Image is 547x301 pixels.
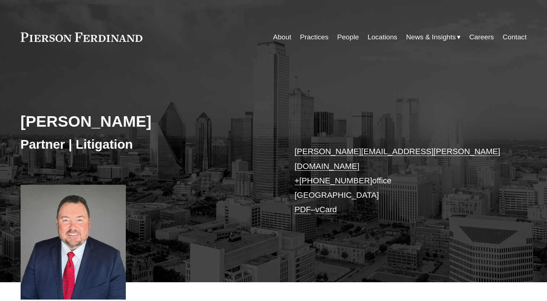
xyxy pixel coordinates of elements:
a: PDF [295,205,311,214]
a: Careers [469,30,494,44]
h2: [PERSON_NAME] [21,112,274,131]
a: Locations [368,30,397,44]
a: Practices [300,30,329,44]
span: News & Insights [406,31,456,44]
p: office [GEOGRAPHIC_DATA] – [295,144,505,217]
a: Contact [503,30,526,44]
a: + [295,176,299,185]
a: folder dropdown [406,30,461,44]
a: People [337,30,359,44]
h3: Partner | Litigation [21,136,274,152]
a: vCard [315,205,337,214]
a: [PHONE_NUMBER] [299,176,372,185]
a: About [273,30,291,44]
a: [PERSON_NAME][EMAIL_ADDRESS][PERSON_NAME][DOMAIN_NAME] [295,147,500,170]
